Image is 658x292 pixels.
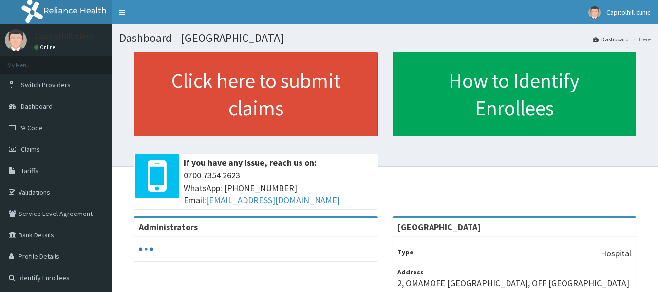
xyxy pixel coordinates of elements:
b: Type [397,248,414,256]
span: Claims [21,145,40,154]
span: Switch Providers [21,80,71,89]
li: Here [630,35,651,43]
a: [EMAIL_ADDRESS][DOMAIN_NAME] [206,195,340,206]
b: If you have any issue, reach us on: [184,157,317,168]
b: Address [397,268,424,276]
p: Hospital [601,247,631,260]
a: Online [34,44,57,51]
span: 0700 7354 2623 WhatsApp: [PHONE_NUMBER] Email: [184,169,373,207]
span: Dashboard [21,102,53,111]
a: Dashboard [593,35,629,43]
a: Click here to submit claims [134,52,378,136]
span: Capitolhill clinic [606,8,651,17]
p: Capitolhill clinic [34,32,95,40]
a: How to Identify Enrollees [393,52,637,136]
svg: audio-loading [139,242,153,256]
img: User Image [5,29,27,51]
span: Tariffs [21,166,38,175]
strong: [GEOGRAPHIC_DATA] [397,221,481,233]
b: Administrators [139,221,198,233]
img: User Image [588,6,601,19]
h1: Dashboard - [GEOGRAPHIC_DATA] [119,32,651,44]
